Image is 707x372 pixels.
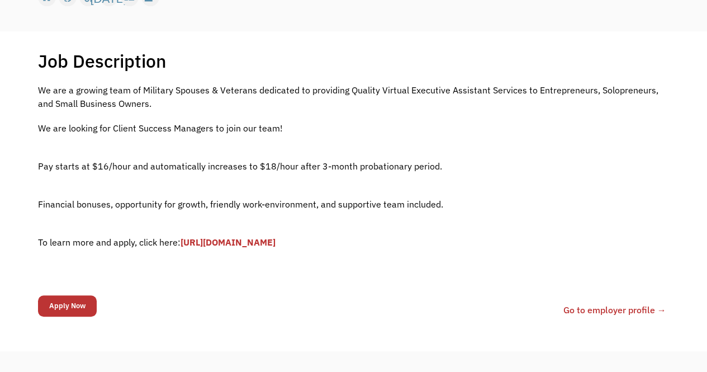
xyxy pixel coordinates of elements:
p: ‍ Pay starts at $16/hour and automatically increases to $18/hour after 3-month probationary period. [38,146,670,173]
p: ‍ Financial bonuses, opportunity for growth, friendly work-environment, and supportive team inclu... [38,184,670,211]
p: We are a growing team of Military Spouses & Veterans dedicated to providing Quality Virtual Execu... [38,83,670,110]
a: Go to employer profile → [563,303,666,317]
p: ‍ To learn more and apply, click here: [38,222,670,249]
form: Email Form [38,293,97,319]
input: Apply Now [38,295,97,317]
p: We are looking for Client Success Managers to join our team! [38,121,670,135]
a: [URL][DOMAIN_NAME] [181,237,276,248]
h1: Job Description [38,50,167,72]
